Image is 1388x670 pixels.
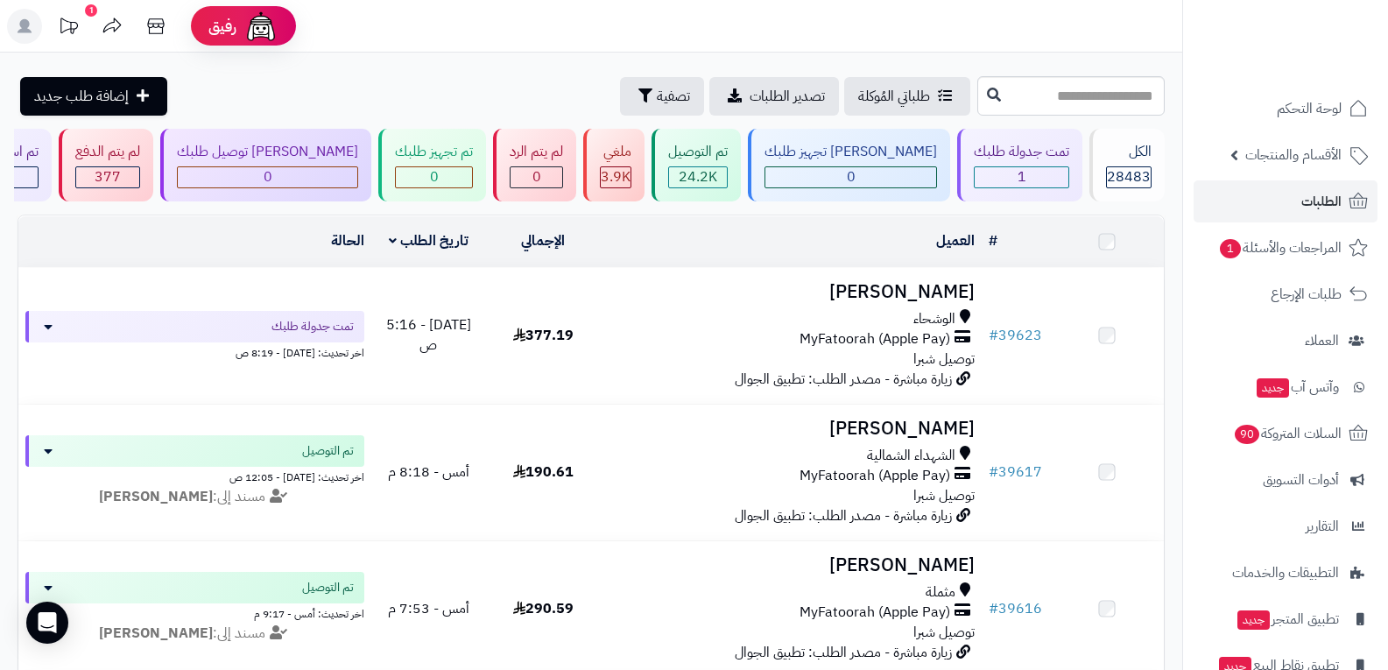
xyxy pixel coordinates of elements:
[331,230,364,251] a: الحالة
[178,167,357,187] div: 0
[375,129,490,201] a: تم تجهيز طلبك 0
[620,77,704,116] button: تصفية
[513,598,574,619] span: 290.59
[388,598,469,619] span: أمس - 7:53 م
[1234,424,1259,444] span: 90
[1194,180,1377,222] a: الطلبات
[648,129,744,201] a: تم التوصيل 24.2K
[844,77,970,116] a: طلباتي المُوكلة
[669,167,727,187] div: 24225
[735,505,952,526] span: زيارة مباشرة - مصدر الطلب: تطبيق الجوال
[25,467,364,485] div: اخر تحديث: [DATE] - 12:05 ص
[388,462,469,483] span: أمس - 8:18 م
[12,624,377,644] div: مسند إلى:
[580,129,648,201] a: ملغي 3.9K
[1269,35,1371,72] img: logo-2.png
[99,486,213,507] strong: [PERSON_NAME]
[1237,610,1270,630] span: جديد
[1263,468,1339,492] span: أدوات التسويق
[243,9,278,44] img: ai-face.png
[1194,227,1377,269] a: المراجعات والأسئلة1
[926,582,955,603] span: مثملة
[913,622,975,643] span: توصيل شبرا
[12,487,377,507] div: مسند إلى:
[600,142,631,162] div: ملغي
[913,309,955,329] span: الوشحاء
[46,9,90,48] a: تحديثات المنصة
[867,446,955,466] span: الشهداء الشمالية
[765,167,936,187] div: 0
[1232,561,1339,585] span: التطبيقات والخدمات
[954,129,1086,201] a: تمت جدولة طلبك 1
[936,230,975,251] a: العميل
[208,16,236,37] span: رفيق
[608,282,976,302] h3: [PERSON_NAME]
[75,142,140,162] div: لم يتم الدفع
[177,142,358,162] div: [PERSON_NAME] توصيل طلبك
[302,579,354,596] span: تم التوصيل
[95,166,121,187] span: 377
[1257,378,1289,398] span: جديد
[800,329,950,349] span: MyFatoorah (Apple Pay)
[750,86,825,107] span: تصدير الطلبات
[800,603,950,623] span: MyFatoorah (Apple Pay)
[1277,96,1342,121] span: لوحة التحكم
[974,142,1069,162] div: تمت جدولة طلبك
[25,342,364,361] div: اخر تحديث: [DATE] - 8:19 ص
[513,325,574,346] span: 377.19
[1219,238,1241,258] span: 1
[76,167,139,187] div: 377
[1194,320,1377,362] a: العملاء
[975,167,1068,187] div: 1
[989,462,1042,483] a: #39617
[20,77,167,116] a: إضافة طلب جديد
[657,86,690,107] span: تصفية
[608,419,976,439] h3: [PERSON_NAME]
[1305,328,1339,353] span: العملاء
[668,142,728,162] div: تم التوصيل
[1194,273,1377,315] a: طلبات الإرجاع
[1306,514,1339,539] span: التقارير
[989,598,1042,619] a: #39616
[1271,282,1342,307] span: طلبات الإرجاع
[1255,375,1339,399] span: وآتس آب
[989,230,997,251] a: #
[989,325,1042,346] a: #39623
[513,462,574,483] span: 190.61
[1194,88,1377,130] a: لوحة التحكم
[396,167,472,187] div: 0
[157,129,375,201] a: [PERSON_NAME] توصيل طلبك 0
[389,230,469,251] a: تاريخ الطلب
[989,325,998,346] span: #
[34,86,129,107] span: إضافة طلب جديد
[1107,166,1151,187] span: 28483
[735,642,952,663] span: زيارة مباشرة - مصدر الطلب: تطبيق الجوال
[847,166,856,187] span: 0
[709,77,839,116] a: تصدير الطلبات
[601,166,631,187] span: 3.9K
[1018,166,1026,187] span: 1
[521,230,565,251] a: الإجمالي
[264,166,272,187] span: 0
[1194,459,1377,501] a: أدوات التسويق
[395,142,473,162] div: تم تجهيز طلبك
[1218,236,1342,260] span: المراجعات والأسئلة
[510,142,563,162] div: لم يتم الرد
[764,142,937,162] div: [PERSON_NAME] تجهيز طلبك
[735,369,952,390] span: زيارة مباشرة - مصدر الطلب: تطبيق الجوال
[913,485,975,506] span: توصيل شبرا
[430,166,439,187] span: 0
[1194,552,1377,594] a: التطبيقات والخدمات
[858,86,930,107] span: طلباتي المُوكلة
[1086,129,1168,201] a: الكل28483
[1194,413,1377,455] a: السلات المتروكة90
[989,598,998,619] span: #
[1233,421,1342,446] span: السلات المتروكة
[99,623,213,644] strong: [PERSON_NAME]
[302,442,354,460] span: تم التوصيل
[532,166,541,187] span: 0
[913,349,975,370] span: توصيل شبرا
[271,318,354,335] span: تمت جدولة طلبك
[989,462,998,483] span: #
[490,129,580,201] a: لم يتم الرد 0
